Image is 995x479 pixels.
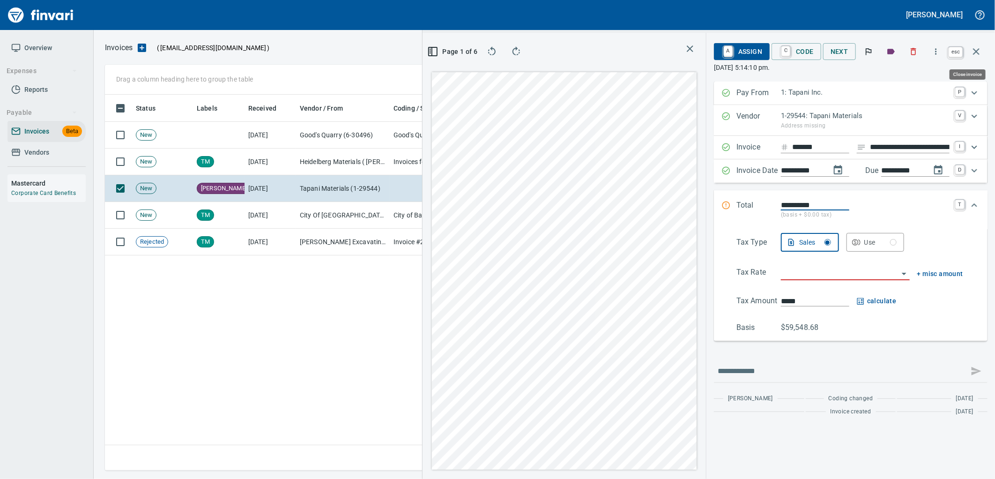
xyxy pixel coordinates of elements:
[245,149,296,175] td: [DATE]
[904,7,965,22] button: [PERSON_NAME]
[799,237,831,248] div: Sales
[394,103,443,114] span: Coding / Subject
[136,131,156,140] span: New
[955,200,965,209] a: T
[714,43,770,60] button: AAssign
[7,37,86,59] a: Overview
[903,41,924,62] button: Discard
[858,41,879,62] button: Flag
[857,295,897,307] button: calculate
[846,233,905,252] button: Use
[829,394,873,404] span: Coding changed
[736,111,781,130] p: Vendor
[831,407,871,417] span: Invoice created
[245,175,296,202] td: [DATE]
[926,41,946,62] button: More
[136,103,168,114] span: Status
[245,229,296,255] td: [DATE]
[133,42,151,53] button: Upload an Invoice
[7,65,77,77] span: Expenses
[62,126,82,137] span: Beta
[714,105,988,136] div: Expand
[714,136,988,159] div: Expand
[197,103,230,114] span: Labels
[714,63,988,72] p: [DATE] 5:14:10 pm.
[927,159,950,181] button: change due date
[105,42,133,53] p: Invoices
[24,42,52,54] span: Overview
[197,103,217,114] span: Labels
[772,43,821,60] button: CCode
[7,79,86,100] a: Reports
[736,200,781,220] p: Total
[390,149,577,175] td: Invoices for your Account: 9584751, TAPANI MATERIALS
[955,111,965,120] a: V
[6,4,76,26] img: Finvari
[864,237,897,248] div: Use
[956,394,973,404] span: [DATE]
[434,46,473,58] span: Page 1 of 6
[300,103,343,114] span: Vendor / From
[827,159,849,181] button: change date
[781,121,950,131] p: Address missing
[736,322,781,333] p: Basis
[430,43,477,60] button: Page 1 of 6
[736,237,781,252] p: Tax Type
[955,87,965,97] a: P
[136,157,156,166] span: New
[248,103,289,114] span: Received
[779,44,814,60] span: Code
[736,267,781,280] p: Tax Rate
[245,122,296,149] td: [DATE]
[296,175,390,202] td: Tapani Materials (1-29544)
[7,107,77,119] span: Payable
[197,184,251,193] span: [PERSON_NAME]
[11,178,86,188] h6: Mastercard
[245,202,296,229] td: [DATE]
[390,122,577,149] td: Good's Quarry - Invoice: 14253
[136,184,156,193] span: New
[197,238,214,247] span: TM
[781,46,790,56] a: C
[714,82,988,105] div: Expand
[906,10,963,20] h5: [PERSON_NAME]
[7,142,86,163] a: Vendors
[955,142,965,151] a: I
[736,87,781,99] p: Pay From
[736,142,781,154] p: Invoice
[296,122,390,149] td: Good's Quarry (6-30496)
[724,46,733,56] a: A
[956,407,973,417] span: [DATE]
[300,103,355,114] span: Vendor / From
[296,202,390,229] td: City Of [GEOGRAPHIC_DATA] (1-10175)
[24,147,49,158] span: Vendors
[898,267,911,280] button: Open
[781,142,788,153] svg: Invoice number
[949,47,963,57] a: esc
[3,62,81,80] button: Expenses
[781,87,950,98] p: 1: Tapani Inc.
[736,295,781,307] p: Tax Amount
[714,159,988,183] div: Expand
[7,121,86,142] a: InvoicesBeta
[105,42,133,53] nav: breadcrumb
[11,190,76,196] a: Corporate Card Benefits
[394,103,455,114] span: Coding / Subject
[881,41,901,62] button: Labels
[197,211,214,220] span: TM
[721,44,762,60] span: Assign
[831,46,848,58] span: Next
[857,142,866,152] svg: Invoice description
[390,202,577,229] td: City of Battle Ground Utility Bill
[24,84,48,96] span: Reports
[917,268,963,280] button: + misc amount
[151,43,270,52] p: ( )
[197,157,214,166] span: TM
[24,126,49,137] span: Invoices
[116,75,253,84] p: Drag a column heading here to group the table
[296,229,390,255] td: [PERSON_NAME] Excavating Inc (6-10642)
[823,43,856,60] button: Next
[728,394,773,404] span: [PERSON_NAME]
